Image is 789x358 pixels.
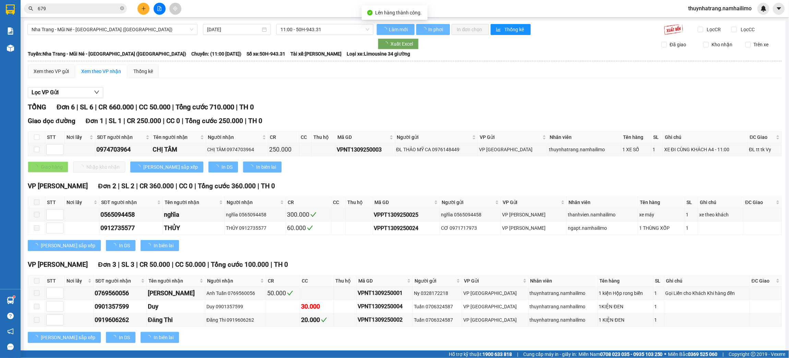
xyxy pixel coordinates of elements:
[98,103,134,111] span: CR 660.000
[482,351,512,357] strong: 1900 633 818
[709,41,735,48] span: Kho nhận
[738,26,756,33] span: Lọc CC
[704,26,722,33] span: Lọc CR
[287,290,293,296] span: check
[73,162,125,172] button: Nhập kho nhận
[479,146,547,153] div: VP [GEOGRAPHIC_DATA]
[442,199,494,206] span: Người gửi
[491,24,531,35] button: bar-chartThống kê
[599,316,652,324] div: 1 KIỆN ĐEN
[688,351,718,357] strong: 0369 525 060
[148,288,204,298] div: [PERSON_NAME]
[123,117,125,125] span: |
[207,261,209,268] span: |
[222,163,232,171] span: In DS
[163,222,225,235] td: THỦY
[7,297,14,304] img: warehouse-icon
[133,68,153,75] div: Thống kê
[280,24,369,35] span: 11:00 - 50H-943.31
[191,50,241,58] span: Chuyến: (11:00 [DATE])
[95,277,140,285] span: SĐT người nhận
[337,133,388,141] span: Mã GD
[358,289,411,297] div: VPNT1309250001
[127,117,161,125] span: CR 250.000
[154,242,174,249] span: In biên lai
[28,182,88,190] span: VP [PERSON_NAME]
[578,350,663,358] span: Miền Nam
[665,275,750,287] th: Ghi chú
[655,303,663,310] div: 1
[271,261,272,268] span: |
[163,208,225,222] td: nghĩa
[136,182,138,190] span: |
[773,3,785,15] button: caret-down
[357,313,413,327] td: VPNT1309250002
[67,133,88,141] span: Nơi lấy
[165,199,218,206] span: Tên người nhận
[441,211,500,218] div: nghĩa 0565094458
[462,287,529,300] td: VP Nha Trang
[668,350,718,358] span: Miền Bắc
[154,334,174,341] span: In biên lai
[429,26,444,33] span: In phơi
[686,224,697,232] div: 1
[248,117,262,125] span: TH 0
[664,146,747,153] div: XE ĐI CÙNG KHÁCH A4 - 11:00
[517,350,518,358] span: |
[698,197,743,208] th: Ghi chú
[140,261,170,268] span: CR 50.000
[505,26,525,33] span: Thống kê
[154,3,166,15] button: file-add
[383,41,391,46] span: loading
[663,132,748,143] th: Ghi chú
[389,26,409,33] span: Làm mới
[164,210,224,219] div: nghĩa
[28,332,101,343] button: [PERSON_NAME] sắp xếp
[146,243,154,248] span: loading
[106,332,135,343] button: In DS
[106,240,135,251] button: In DS
[166,117,180,125] span: CC 0
[152,143,206,156] td: CHỊ TÂM
[567,197,638,208] th: Nhân viên
[94,89,99,95] span: down
[396,146,477,153] div: ĐL THẢO MỸ CA 0976148449
[207,277,259,285] span: Người nhận
[377,24,415,35] button: Làm mới
[28,6,33,11] span: search
[452,24,489,35] button: In đơn chọn
[464,277,522,285] span: VP Gửi
[245,117,247,125] span: |
[290,50,342,58] span: Tài xế: [PERSON_NAME]
[287,210,330,219] div: 300.000
[568,224,637,232] div: ngapt.namhailimo
[141,240,179,251] button: In biên lai
[346,197,373,208] th: Thu hộ
[97,133,144,141] span: SĐT người nhận
[667,41,689,48] span: Đã giao
[94,313,147,327] td: 0919606262
[373,222,440,235] td: VPPT1309250024
[256,163,276,171] span: In biên lai
[336,143,395,156] td: VPNT1309250003
[598,275,654,287] th: Tên hàng
[95,288,145,298] div: 0769560056
[568,211,637,218] div: thanhvien.namhailimo
[300,275,334,287] th: CC
[236,103,238,111] span: |
[57,103,75,111] span: Đơn 6
[147,287,205,300] td: Anh Tuấn
[182,117,183,125] span: |
[206,303,265,310] div: Duy 0901357599
[76,103,78,111] span: |
[549,146,620,153] div: thuynhatrang.namhailimo
[478,143,548,156] td: VP Nha Trang
[268,132,299,143] th: CR
[530,303,597,310] div: thuynhatrang.namhailimo
[207,26,260,33] input: 13/09/2025
[119,334,130,341] span: In DS
[95,302,145,311] div: 0901357599
[34,68,69,75] div: Xem theo VP gửi
[111,335,119,340] span: loading
[136,261,138,268] span: |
